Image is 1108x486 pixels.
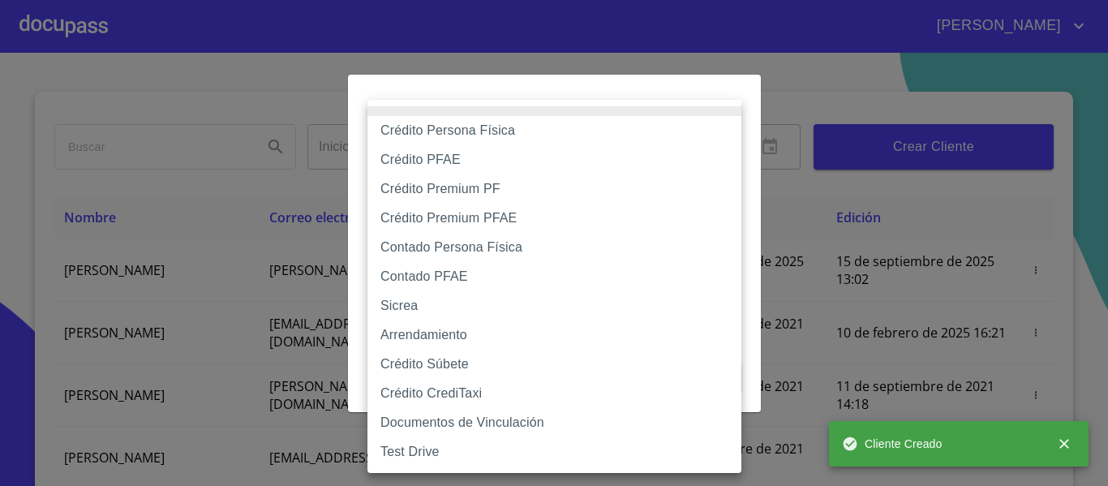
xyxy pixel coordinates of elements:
li: Crédito Súbete [367,350,741,379]
li: Test Drive [367,437,741,467]
li: Crédito Persona Física [367,116,741,145]
li: Crédito Premium PF [367,174,741,204]
span: Cliente Creado [842,436,943,452]
button: close [1046,426,1082,462]
li: Contado Persona Física [367,233,741,262]
li: Crédito CrediTaxi [367,379,741,408]
li: Crédito PFAE [367,145,741,174]
li: Arrendamiento [367,320,741,350]
li: Sicrea [367,291,741,320]
li: Crédito Premium PFAE [367,204,741,233]
li: Documentos de Vinculación [367,408,741,437]
li: None [367,106,741,116]
li: Contado PFAE [367,262,741,291]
